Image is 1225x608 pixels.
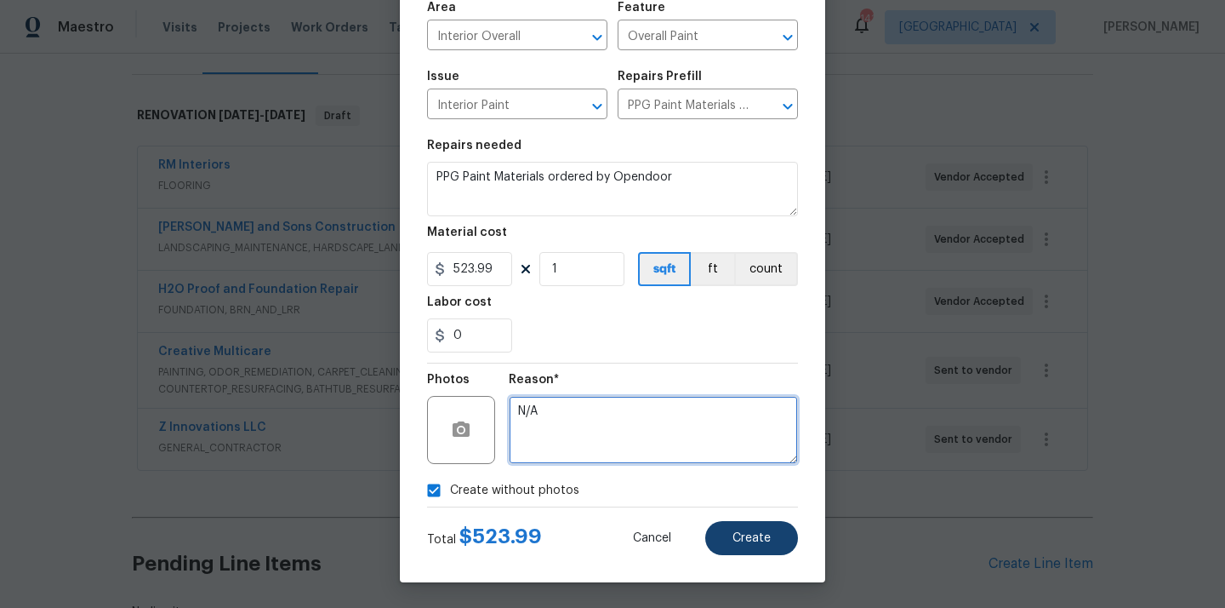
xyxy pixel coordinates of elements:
[427,528,542,548] div: Total
[618,2,665,14] h5: Feature
[734,252,798,286] button: count
[691,252,734,286] button: ft
[509,374,559,386] h5: Reason*
[618,71,702,83] h5: Repairs Prefill
[776,95,800,118] button: Open
[633,532,671,545] span: Cancel
[585,26,609,49] button: Open
[509,396,798,464] textarea: N/A
[638,252,691,286] button: sqft
[606,521,698,555] button: Cancel
[427,227,507,238] h5: Material cost
[705,521,798,555] button: Create
[427,2,456,14] h5: Area
[427,162,798,216] textarea: PPG Paint Materials ordered by Opendoor
[427,374,470,386] h5: Photos
[732,532,771,545] span: Create
[585,95,609,118] button: Open
[427,71,459,83] h5: Issue
[450,482,579,500] span: Create without photos
[427,140,521,152] h5: Repairs needed
[459,526,542,547] span: $ 523.99
[427,296,492,308] h5: Labor cost
[776,26,800,49] button: Open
